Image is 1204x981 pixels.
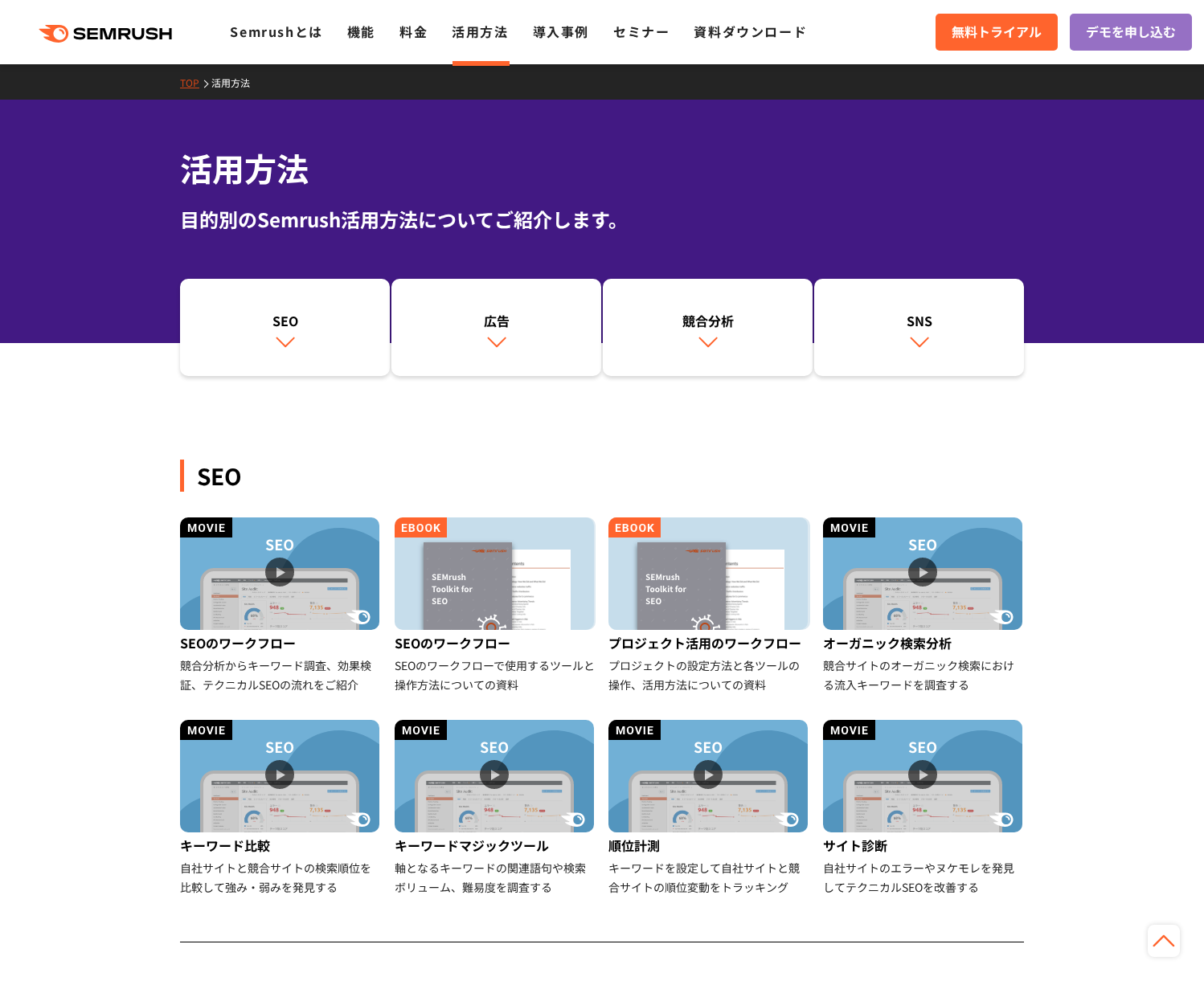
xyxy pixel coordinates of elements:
[694,22,807,41] a: 資料ダウンロード
[814,279,1024,377] a: SNS
[347,22,375,41] a: 機能
[608,656,810,694] div: プロジェクトの設定方法と各ツールの操作、活用方法についての資料
[823,832,1025,858] div: サイト診断
[180,460,1024,492] div: SEO
[395,517,596,694] a: SEOのワークフロー SEOのワークフローで使用するツールと操作方法についての資料
[1061,918,1186,963] iframe: Help widget launcher
[180,656,382,694] div: 競合分析からキーワード調査、効果検証、テクニカルSEOの流れをご紹介
[180,720,382,897] a: キーワード比較 自社サイトと競合サイトの検索順位を比較して強み・弱みを発見する
[395,832,596,858] div: キーワードマジックツール
[608,517,810,694] a: プロジェクト活用のワークフロー プロジェクトの設定方法と各ツールの操作、活用方法についての資料
[180,279,390,377] a: SEO
[180,145,1024,192] h1: 活用方法
[613,22,670,41] a: セミナー
[211,76,262,89] a: 活用方法
[823,656,1025,694] div: 競合サイトのオーガニック検索における流入キーワードを調査する
[823,630,1025,656] div: オーガニック検索分析
[452,22,508,41] a: 活用方法
[395,656,596,694] div: SEOのワークフローで使用するツールと操作方法についての資料
[608,720,810,897] a: 順位計測 キーワードを設定して自社サイトと競合サイトの順位変動をトラッキング
[823,720,1025,897] a: サイト診断 自社サイトのエラーやヌケモレを発見してテクニカルSEOを改善する
[180,76,211,89] a: TOP
[533,22,589,41] a: 導入事例
[180,630,382,656] div: SEOのワークフロー
[822,311,1016,330] div: SNS
[180,858,382,897] div: 自社サイトと競合サイトの検索順位を比較して強み・弱みを発見する
[391,279,601,377] a: 広告
[188,311,382,330] div: SEO
[603,279,813,377] a: 競合分析
[399,311,593,330] div: 広告
[608,832,810,858] div: 順位計測
[952,22,1042,43] span: 無料トライアル
[1086,22,1176,43] span: デモを申し込む
[936,14,1058,51] a: 無料トライアル
[180,832,382,858] div: キーワード比較
[180,517,382,694] a: SEOのワークフロー 競合分析からキーワード調査、効果検証、テクニカルSEOの流れをご紹介
[399,22,428,41] a: 料金
[823,858,1025,897] div: 自社サイトのエラーやヌケモレを発見してテクニカルSEOを改善する
[823,517,1025,694] a: オーガニック検索分析 競合サイトのオーガニック検索における流入キーワードを調査する
[230,22,322,41] a: Semrushとは
[395,858,596,897] div: 軸となるキーワードの関連語句や検索ボリューム、難易度を調査する
[1070,14,1192,51] a: デモを申し込む
[608,630,810,656] div: プロジェクト活用のワークフロー
[180,205,1024,234] div: 目的別のSemrush活用方法についてご紹介します。
[395,720,596,897] a: キーワードマジックツール 軸となるキーワードの関連語句や検索ボリューム、難易度を調査する
[611,311,805,330] div: 競合分析
[395,630,596,656] div: SEOのワークフロー
[608,858,810,897] div: キーワードを設定して自社サイトと競合サイトの順位変動をトラッキング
